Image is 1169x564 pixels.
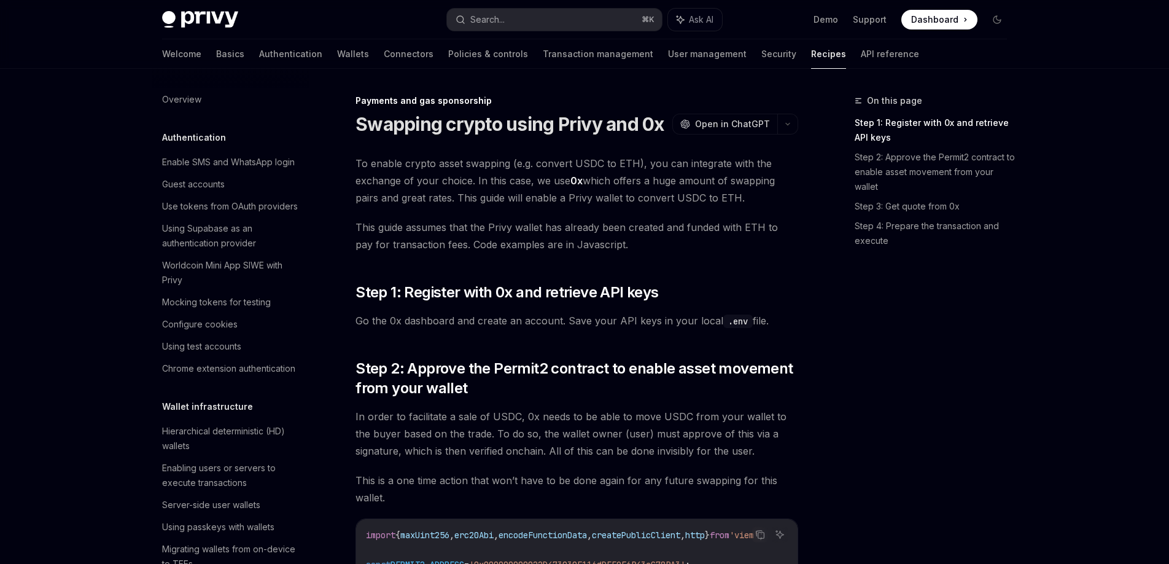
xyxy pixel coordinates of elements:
[395,530,400,541] span: {
[152,217,309,254] a: Using Supabase as an authentication provider
[355,408,798,460] span: In order to facilitate a sale of USDC, 0x needs to be able to move USDC from your wallet to the b...
[162,258,302,288] div: Worldcoin Mini App SIWE with Privy
[710,530,729,541] span: from
[152,358,309,380] a: Chrome extension authentication
[668,9,722,31] button: Ask AI
[152,494,309,516] a: Server-side user wallets
[668,39,747,69] a: User management
[470,12,505,27] div: Search...
[752,527,768,542] button: Copy the contents from the code block
[152,173,309,195] a: Guest accounts
[449,530,454,541] span: ,
[855,216,1017,251] a: Step 4: Prepare the transaction and execute
[152,313,309,335] a: Configure cookies
[853,14,887,26] a: Support
[695,118,770,130] span: Open in ChatGPT
[152,151,309,173] a: Enable SMS and WhatsApp login
[162,399,253,414] h5: Wallet infrastructure
[761,39,796,69] a: Security
[162,461,302,490] div: Enabling users or servers to execute transactions
[162,39,201,69] a: Welcome
[685,530,705,541] span: http
[680,530,685,541] span: ,
[384,39,433,69] a: Connectors
[162,92,201,107] div: Overview
[152,88,309,111] a: Overview
[689,14,713,26] span: Ask AI
[162,11,238,28] img: dark logo
[587,530,592,541] span: ,
[987,10,1007,29] button: Toggle dark mode
[355,95,798,107] div: Payments and gas sponsorship
[642,15,654,25] span: ⌘ K
[705,530,710,541] span: }
[723,315,753,328] code: .env
[355,155,798,206] span: To enable crypto asset swapping (e.g. convert USDC to ETH), you can integrate with the exchange o...
[162,155,295,170] div: Enable SMS and WhatsApp login
[162,520,274,535] div: Using passkeys with wallets
[867,93,922,108] span: On this page
[448,39,528,69] a: Policies & controls
[355,219,798,253] span: This guide assumes that the Privy wallet has already been created and funded with ETH to pay for ...
[729,530,759,541] span: 'viem'
[152,254,309,291] a: Worldcoin Mini App SIWE with Privy
[355,472,798,506] span: This is a one time action that won’t have to be done again for any future swapping for this wallet.
[814,14,838,26] a: Demo
[162,295,271,310] div: Mocking tokens for testing
[592,530,680,541] span: createPublicClient
[499,530,587,541] span: encodeFunctionData
[162,361,295,376] div: Chrome extension authentication
[162,317,238,332] div: Configure cookies
[152,335,309,358] a: Using test accounts
[861,39,919,69] a: API reference
[672,114,777,135] button: Open in ChatGPT
[216,39,244,69] a: Basics
[355,312,798,329] span: Go the 0x dashboard and create an account. Save your API keys in your local file.
[162,177,225,192] div: Guest accounts
[162,339,241,354] div: Using test accounts
[355,283,658,302] span: Step 1: Register with 0x and retrieve API keys
[855,147,1017,197] a: Step 2: Approve the Permit2 contract to enable asset movement from your wallet
[152,420,309,457] a: Hierarchical deterministic (HD) wallets
[162,199,298,214] div: Use tokens from OAuth providers
[162,498,260,512] div: Server-side user wallets
[355,359,798,398] span: Step 2: Approve the Permit2 contract to enable asset movement from your wallet
[259,39,322,69] a: Authentication
[152,291,309,313] a: Mocking tokens for testing
[152,516,309,538] a: Using passkeys with wallets
[855,197,1017,216] a: Step 3: Get quote from 0x
[152,195,309,217] a: Use tokens from OAuth providers
[447,9,662,31] button: Search...⌘K
[162,130,226,145] h5: Authentication
[366,530,395,541] span: import
[543,39,653,69] a: Transaction management
[162,221,302,251] div: Using Supabase as an authentication provider
[855,113,1017,147] a: Step 1: Register with 0x and retrieve API keys
[355,113,664,135] h1: Swapping crypto using Privy and 0x
[162,424,302,453] div: Hierarchical deterministic (HD) wallets
[772,527,788,542] button: Ask AI
[494,530,499,541] span: ,
[811,39,846,69] a: Recipes
[901,10,977,29] a: Dashboard
[400,530,449,541] span: maxUint256
[570,174,583,187] a: 0x
[337,39,369,69] a: Wallets
[454,530,494,541] span: erc20Abi
[911,14,958,26] span: Dashboard
[152,457,309,494] a: Enabling users or servers to execute transactions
